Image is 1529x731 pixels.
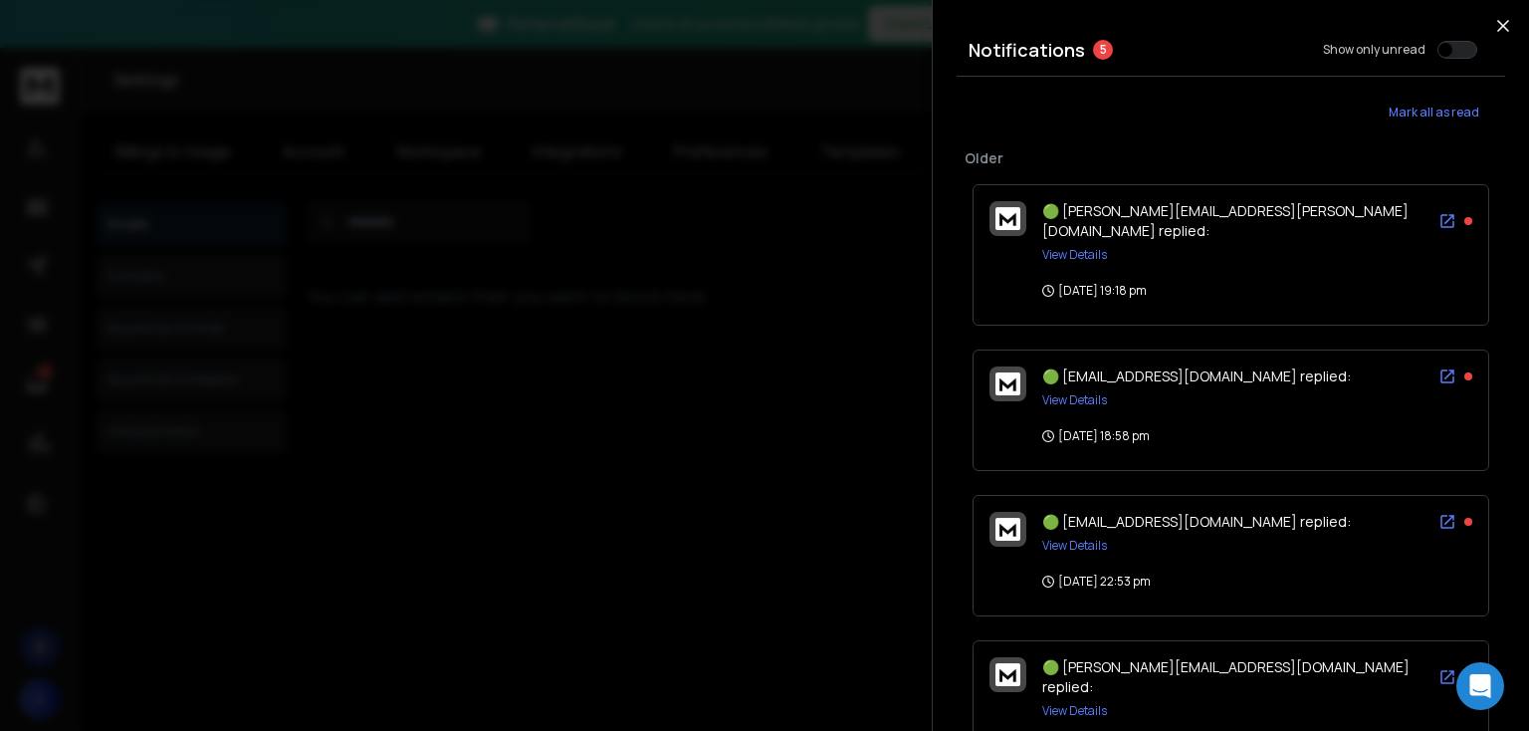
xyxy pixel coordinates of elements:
span: 🟢 [EMAIL_ADDRESS][DOMAIN_NAME] replied: [1042,512,1351,531]
button: View Details [1042,392,1107,408]
h3: Notifications [969,36,1085,64]
button: View Details [1042,703,1107,719]
p: [DATE] 19:18 pm [1042,283,1147,299]
button: View Details [1042,247,1107,263]
p: [DATE] 22:53 pm [1042,574,1151,590]
span: 🟢 [EMAIL_ADDRESS][DOMAIN_NAME] replied: [1042,366,1351,385]
p: [DATE] 18:58 pm [1042,428,1150,444]
p: Older [965,148,1497,168]
div: Open Intercom Messenger [1456,662,1504,710]
img: logo [995,663,1020,686]
button: View Details [1042,538,1107,554]
span: 5 [1093,40,1113,60]
button: Mark all as read [1362,93,1505,132]
label: Show only unread [1323,42,1425,58]
img: logo [995,372,1020,395]
img: logo [995,207,1020,230]
span: 🟢 [PERSON_NAME][EMAIL_ADDRESS][PERSON_NAME][DOMAIN_NAME] replied: [1042,201,1409,240]
img: logo [995,518,1020,541]
span: 🟢 [PERSON_NAME][EMAIL_ADDRESS][DOMAIN_NAME] replied: [1042,657,1410,696]
span: Mark all as read [1389,105,1479,121]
